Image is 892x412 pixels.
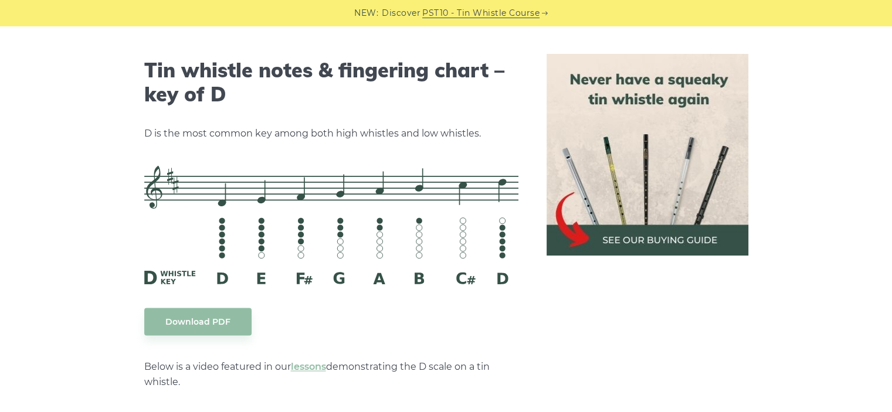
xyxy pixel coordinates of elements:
[144,126,518,141] p: D is the most common key among both high whistles and low whistles.
[354,6,378,20] span: NEW:
[144,59,518,107] h2: Tin whistle notes & fingering chart – key of D
[291,361,326,372] a: lessons
[547,54,748,256] img: tin whistle buying guide
[422,6,540,20] a: PST10 - Tin Whistle Course
[144,165,518,284] img: D Whistle Fingering Chart And Notes
[144,308,252,335] a: Download PDF
[382,6,420,20] span: Discover
[144,359,518,390] p: Below is a video featured in our demonstrating the D scale on a tin whistle.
